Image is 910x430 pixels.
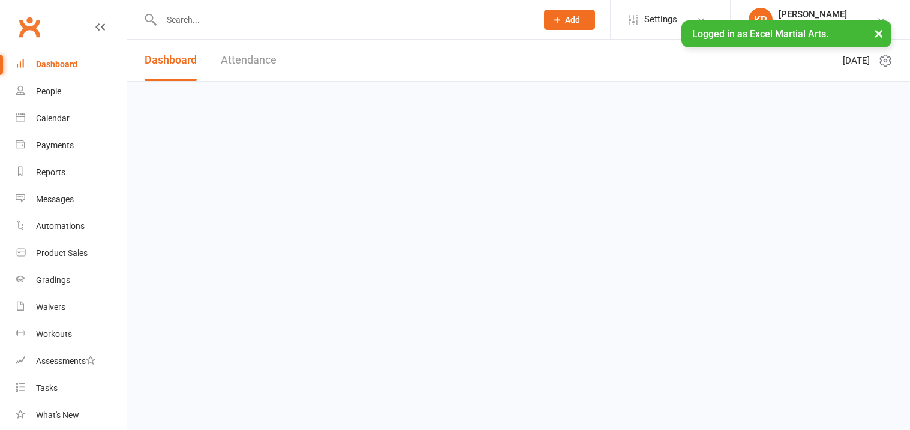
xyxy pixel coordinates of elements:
div: Messages [36,194,74,204]
div: Tasks [36,383,58,393]
div: Automations [36,221,85,231]
a: Dashboard [16,51,127,78]
a: Gradings [16,267,127,294]
a: Clubworx [14,12,44,42]
div: Workouts [36,329,72,339]
a: Attendance [221,40,277,81]
div: Assessments [36,356,95,366]
a: Tasks [16,375,127,402]
span: Add [565,15,580,25]
a: Workouts [16,321,127,348]
a: People [16,78,127,105]
div: KR [749,8,773,32]
span: [DATE] [843,53,870,68]
div: What's New [36,410,79,420]
div: Product Sales [36,248,88,258]
a: Automations [16,213,127,240]
span: Settings [644,6,677,33]
span: Logged in as Excel Martial Arts. [692,28,828,40]
div: People [36,86,61,96]
button: × [868,20,890,46]
a: Calendar [16,105,127,132]
a: Waivers [16,294,127,321]
a: Dashboard [145,40,197,81]
a: Messages [16,186,127,213]
div: Waivers [36,302,65,312]
a: Payments [16,132,127,159]
a: Reports [16,159,127,186]
input: Search... [158,11,528,28]
div: Payments [36,140,74,150]
div: Reports [36,167,65,177]
a: What's New [16,402,127,429]
div: Gradings [36,275,70,285]
div: [PERSON_NAME] [779,9,847,20]
div: Dashboard [36,59,77,69]
button: Add [544,10,595,30]
a: Product Sales [16,240,127,267]
a: Assessments [16,348,127,375]
div: Calendar [36,113,70,123]
div: Excel Martial Arts [779,20,847,31]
